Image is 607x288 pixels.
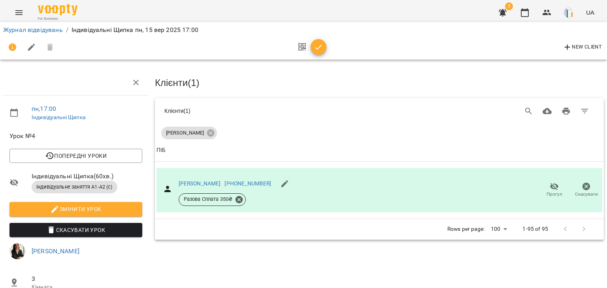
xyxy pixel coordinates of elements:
[519,102,538,121] button: Search
[32,105,56,112] a: пн , 17:00
[9,223,142,237] button: Скасувати Урок
[538,102,557,121] button: Завантажити CSV
[522,225,548,233] p: 1-95 of 95
[164,107,355,115] div: Клієнти ( 1 )
[575,191,598,198] span: Скасувати
[155,98,604,123] div: Table Toolbar
[156,146,166,155] div: ПІБ
[66,25,68,35] li: /
[547,191,562,198] span: Прогул
[9,3,28,22] button: Menu
[161,127,217,139] div: [PERSON_NAME]
[447,225,484,233] p: Rows per page:
[9,243,25,259] img: 767302f1b9b7018f3e7d2d8cc4739cd7.jpg
[3,25,604,35] nav: breadcrumb
[156,146,166,155] div: Sort
[38,4,77,15] img: Voopty Logo
[9,131,142,141] span: Урок №4
[16,225,136,235] span: Скасувати Урок
[16,151,136,161] span: Попередні уроки
[32,183,117,191] span: Індивідуальне заняття А1-А2 (с)
[32,172,142,181] span: Індивідуальні Щипка ( 60 хв. )
[179,180,221,187] a: [PERSON_NAME]
[72,25,198,35] p: Індивідуальні Щипка пн, 15 вер 2025 17:00
[16,204,136,214] span: Змінити урок
[505,2,513,10] span: 3
[32,274,142,284] span: 3
[38,16,77,21] span: For Business
[564,7,575,18] img: 9a1d62ba177fc1b8feef1f864f620c53.png
[156,146,602,155] span: ПІБ
[575,102,594,121] button: Фільтр
[3,26,63,34] a: Журнал відвідувань
[538,179,570,201] button: Прогул
[9,149,142,163] button: Попередні уроки
[586,8,594,17] span: UA
[32,114,85,120] a: Індивідуальні Щипка
[570,179,602,201] button: Скасувати
[32,247,79,255] a: [PERSON_NAME]
[224,180,271,187] a: [PHONE_NUMBER]
[488,223,510,235] div: 100
[161,129,209,137] span: [PERSON_NAME]
[9,202,142,216] button: Змінити урок
[561,41,604,54] button: New Client
[557,102,576,121] button: Друк
[179,196,238,203] span: Разова Сплата 350 ₴
[155,78,604,88] h3: Клієнти ( 1 )
[563,43,602,52] span: New Client
[179,193,246,206] div: Разова Сплата 350₴
[583,5,598,20] button: UA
